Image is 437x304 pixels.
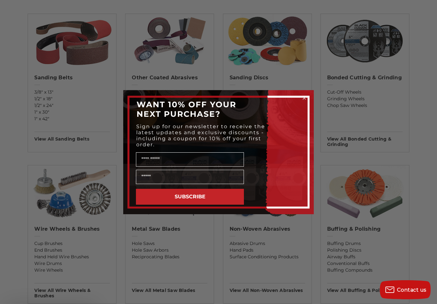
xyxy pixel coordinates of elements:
button: Close dialog [301,95,307,101]
span: Contact us [397,287,427,293]
span: WANT 10% OFF YOUR NEXT PURCHASE? [137,100,236,119]
button: Contact us [380,280,431,299]
span: Sign up for our newsletter to receive the latest updates and exclusive discounts - including a co... [136,123,265,148]
button: SUBSCRIBE [136,189,244,205]
input: Email [136,170,244,184]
